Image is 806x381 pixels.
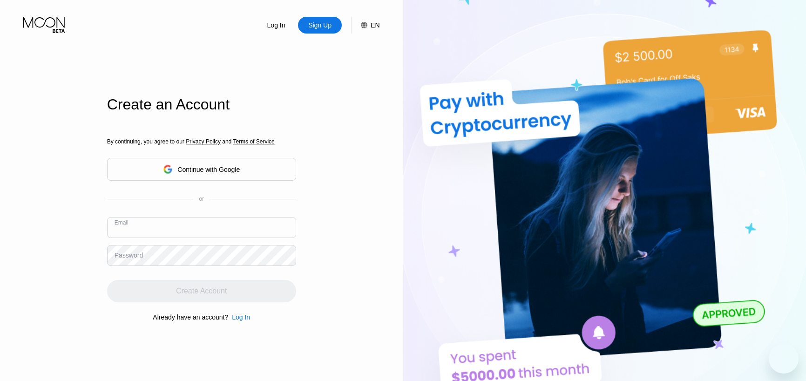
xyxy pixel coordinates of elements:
div: By continuing, you agree to our [107,138,296,145]
div: Log In [266,20,286,30]
iframe: Button to launch messaging window [769,344,799,374]
span: and [221,138,233,145]
div: Continue with Google [107,158,296,181]
div: EN [371,21,379,29]
span: Privacy Policy [186,138,221,145]
div: Sign Up [307,20,332,30]
div: Continue with Google [177,166,240,173]
div: Log In [228,313,250,321]
div: Log In [232,313,250,321]
div: Email [115,219,129,226]
div: Password [115,252,143,259]
div: Sign Up [298,17,342,34]
div: or [199,196,204,202]
div: Already have an account? [153,313,228,321]
div: EN [351,17,379,34]
div: Log In [254,17,298,34]
span: Terms of Service [233,138,274,145]
div: Create an Account [107,96,296,113]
